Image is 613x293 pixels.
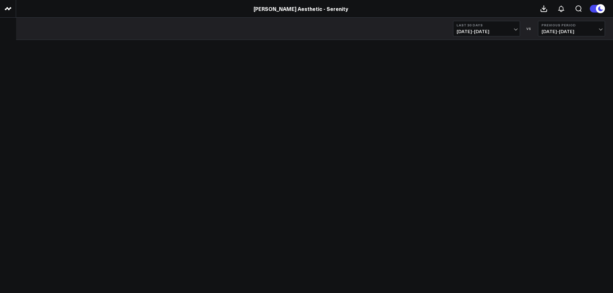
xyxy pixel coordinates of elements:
b: Last 30 Days [457,23,516,27]
button: Last 30 Days[DATE]-[DATE] [453,21,520,36]
b: Previous Period [542,23,601,27]
div: VS [523,27,535,31]
span: [DATE] - [DATE] [457,29,516,34]
button: Previous Period[DATE]-[DATE] [538,21,605,36]
a: [PERSON_NAME] Aesthetic - Serenity [254,5,348,12]
span: [DATE] - [DATE] [542,29,601,34]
